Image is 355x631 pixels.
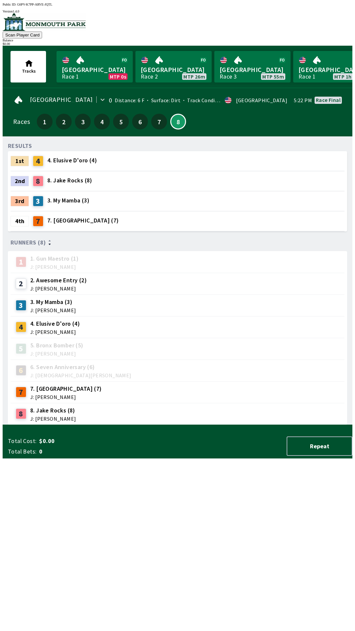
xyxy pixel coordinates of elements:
span: MTP 55m [262,74,284,79]
span: 5. Bronx Bomber (5) [30,341,83,350]
div: 3 [33,196,43,206]
span: MTP 26m [183,74,205,79]
span: G6PV-K7PP-ARVE-JQTL [17,3,52,6]
a: [GEOGRAPHIC_DATA]Race 2MTP 26m [135,51,212,82]
span: 1. Gun Maestro (1) [30,254,79,263]
span: $0.00 [39,437,143,445]
a: [GEOGRAPHIC_DATA]Race 1MTP 0s [57,51,133,82]
span: [GEOGRAPHIC_DATA] [30,97,93,102]
span: 1 [38,119,51,124]
button: 6 [132,114,148,129]
button: Tracks [11,51,46,82]
span: J: [PERSON_NAME] [30,308,76,313]
span: MTP 0s [110,74,126,79]
button: 2 [56,114,72,129]
div: Race 3 [220,74,237,79]
span: [GEOGRAPHIC_DATA] [220,65,285,74]
div: [GEOGRAPHIC_DATA] [236,98,287,103]
button: 5 [113,114,129,129]
span: Track Condition: Fast [180,97,237,104]
span: 8. Jake Rocks (8) [30,406,76,415]
div: 3rd [11,196,29,206]
div: 4 [33,156,43,166]
span: J: [PERSON_NAME] [30,286,87,291]
div: 0 [109,98,112,103]
span: Runners (8) [11,240,46,245]
span: Distance: 6 F [115,97,144,104]
span: Repeat [293,442,346,450]
span: J: [PERSON_NAME] [30,264,79,269]
div: 2nd [11,176,29,186]
span: [GEOGRAPHIC_DATA] [141,65,206,74]
div: 4th [11,216,29,226]
div: $ 0.00 [3,42,352,46]
button: 1 [37,114,53,129]
div: Race 1 [298,74,316,79]
button: 3 [75,114,91,129]
span: J: [PERSON_NAME] [30,351,83,356]
div: 8 [33,176,43,186]
span: Tracks [22,68,36,74]
span: 7 [153,119,165,124]
span: J: [DEMOGRAPHIC_DATA][PERSON_NAME] [30,373,131,378]
button: Scan Player Card [3,32,42,38]
div: 5 [16,343,26,354]
span: 4 [96,119,108,124]
button: 7 [151,114,167,129]
span: 3. My Mamba (3) [47,196,89,205]
span: 8 [173,120,184,123]
div: 1 [16,257,26,267]
span: 3 [77,119,89,124]
span: J: [PERSON_NAME] [30,329,80,335]
div: 1st [11,156,29,166]
span: 5:22 PM [294,98,312,103]
span: J: [PERSON_NAME] [30,394,102,400]
span: 4. Elusive D'oro (4) [30,319,80,328]
span: 5 [115,119,127,124]
span: 3. My Mamba (3) [30,298,76,306]
div: 7 [33,216,43,226]
div: 8 [16,409,26,419]
div: Race final [316,97,341,103]
div: Race 1 [62,74,79,79]
div: 3 [16,300,26,311]
span: Total Cost: [8,437,36,445]
div: Runners (8) [11,239,344,246]
div: Public ID: [3,3,352,6]
span: 6. Seven Anniversary (6) [30,363,131,371]
span: 6 [134,119,146,124]
button: 8 [170,114,186,129]
span: J: [PERSON_NAME] [30,416,76,421]
span: 8. Jake Rocks (8) [47,176,92,185]
div: Race 2 [141,74,158,79]
span: Surface: Dirt [144,97,180,104]
button: Repeat [287,436,352,456]
img: venue logo [3,13,86,31]
div: Races [13,119,30,124]
a: [GEOGRAPHIC_DATA]Race 3MTP 55m [214,51,291,82]
span: 2. Awesome Entry (2) [30,276,87,285]
div: 4 [16,322,26,332]
span: 7. [GEOGRAPHIC_DATA] (7) [47,216,119,225]
div: Balance [3,38,352,42]
span: 4. Elusive D'oro (4) [47,156,97,165]
div: 2 [16,278,26,289]
span: [GEOGRAPHIC_DATA] [62,65,128,74]
span: 2 [58,119,70,124]
div: Version 1.4.0 [3,10,352,13]
span: 0 [39,448,143,456]
span: Total Bets: [8,448,36,456]
div: 7 [16,387,26,397]
div: 6 [16,365,26,376]
span: 7. [GEOGRAPHIC_DATA] (7) [30,385,102,393]
button: 4 [94,114,110,129]
div: RESULTS [8,143,32,149]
